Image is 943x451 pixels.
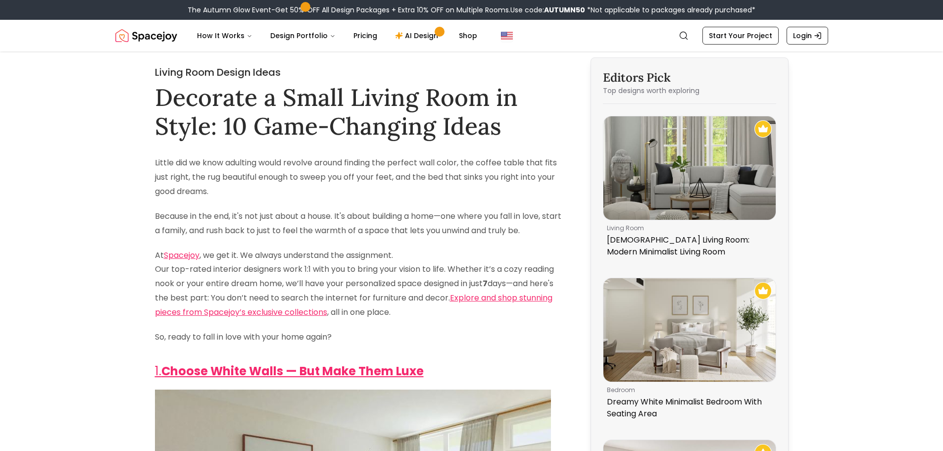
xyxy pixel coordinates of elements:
[155,65,565,79] h2: Living Room Design Ideas
[155,292,552,318] a: Explore and shop stunning pieces from Spacejoy’s exclusive collections
[754,282,772,300] img: Recommended Spacejoy Design - Dreamy White Minimalist Bedroom With Seating Area
[544,5,585,15] b: AUTUMN50
[483,278,488,289] strong: 7
[262,26,344,46] button: Design Portfolio
[188,5,755,15] div: The Autumn Glow Event-Get 50% OFF All Design Packages + Extra 10% OFF on Multiple Rooms.
[115,20,828,51] nav: Global
[346,26,385,46] a: Pricing
[155,83,565,140] h1: Decorate a Small Living Room in Style: 10 Game-Changing Ideas
[607,224,768,232] p: living room
[702,27,779,45] a: Start Your Project
[164,250,199,261] a: Spacejoy
[161,363,424,379] strong: Choose White Walls — But Make Them Luxe
[754,120,772,138] img: Recommended Spacejoy Design - Zen Living Room: Modern Minimalist Living Room
[115,26,177,46] a: Spacejoy
[155,209,565,238] p: Because in the end, it's not just about a house. It's about building a home—one where you fall in...
[387,26,449,46] a: AI Design
[501,30,513,42] img: United States
[155,363,424,379] a: 1.Choose White Walls — But Make Them Luxe
[607,386,768,394] p: bedroom
[603,278,776,424] a: Dreamy White Minimalist Bedroom With Seating AreaRecommended Spacejoy Design - Dreamy White Minim...
[155,156,565,199] p: Little did we know adulting would revolve around finding the perfect wall color, the coffee table...
[607,396,768,420] p: Dreamy White Minimalist Bedroom With Seating Area
[451,26,485,46] a: Shop
[155,249,565,320] p: At , we get it. We always understand the assignment. Our top-rated interior designers work 1:1 wi...
[787,27,828,45] a: Login
[603,70,776,86] h3: Editors Pick
[603,278,776,382] img: Dreamy White Minimalist Bedroom With Seating Area
[603,86,776,96] p: Top designs worth exploring
[603,116,776,262] a: Zen Living Room: Modern Minimalist Living RoomRecommended Spacejoy Design - Zen Living Room: Mode...
[155,330,565,345] p: So, ready to fall in love with your home again?
[585,5,755,15] span: *Not applicable to packages already purchased*
[607,234,768,258] p: [DEMOGRAPHIC_DATA] Living Room: Modern Minimalist Living Room
[603,116,776,220] img: Zen Living Room: Modern Minimalist Living Room
[115,26,177,46] img: Spacejoy Logo
[189,26,260,46] button: How It Works
[189,26,485,46] nav: Main
[510,5,585,15] span: Use code:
